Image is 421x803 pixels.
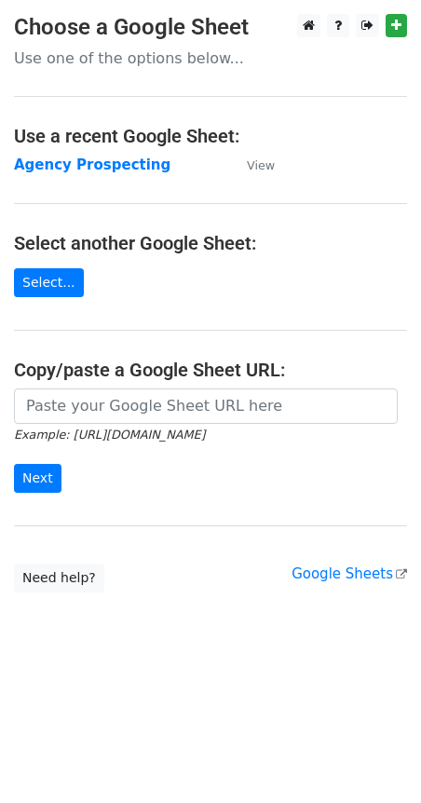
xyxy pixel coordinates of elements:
input: Paste your Google Sheet URL here [14,388,398,424]
h4: Copy/paste a Google Sheet URL: [14,359,407,381]
small: View [247,158,275,172]
a: Need help? [14,564,104,592]
p: Use one of the options below... [14,48,407,68]
a: Google Sheets [292,565,407,582]
a: Select... [14,268,84,297]
h4: Use a recent Google Sheet: [14,125,407,147]
small: Example: [URL][DOMAIN_NAME] [14,428,205,442]
a: View [228,157,275,173]
h3: Choose a Google Sheet [14,14,407,41]
a: Agency Prospecting [14,157,170,173]
input: Next [14,464,61,493]
h4: Select another Google Sheet: [14,232,407,254]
